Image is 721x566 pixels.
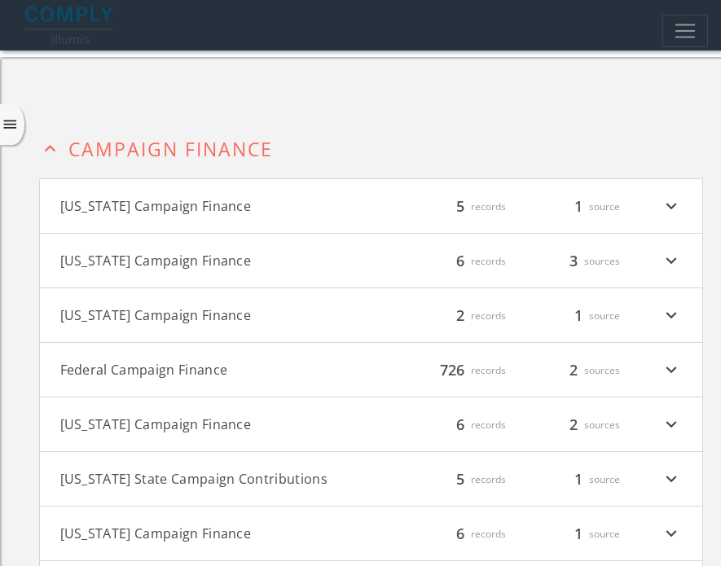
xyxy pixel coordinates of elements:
[661,305,682,326] i: expand_more
[25,7,117,44] img: illumis
[451,304,470,326] span: 2
[569,467,588,489] span: 1
[564,358,583,380] span: 2
[522,523,620,544] div: source
[564,413,583,435] span: 2
[408,250,506,271] div: records
[661,195,682,217] i: expand_more
[60,414,371,435] button: [US_STATE] Campaign Finance
[522,195,620,217] div: source
[408,195,506,217] div: records
[451,249,470,271] span: 6
[451,522,470,544] span: 6
[60,468,371,489] button: [US_STATE] State Campaign Contributions
[60,523,371,544] button: [US_STATE] Campaign Finance
[451,413,470,435] span: 6
[569,195,588,217] span: 1
[661,359,682,380] i: expand_more
[60,305,371,326] button: [US_STATE] Campaign Finance
[569,304,588,326] span: 1
[434,358,470,380] span: 726
[564,249,583,271] span: 3
[408,414,506,435] div: records
[661,250,682,271] i: expand_more
[661,414,682,435] i: expand_more
[522,359,620,380] div: sources
[39,138,61,160] i: expand_less
[408,359,506,380] div: records
[569,522,588,544] span: 1
[60,195,371,217] button: [US_STATE] Campaign Finance
[68,136,273,162] span: Campaign Finance
[661,523,682,544] i: expand_more
[408,523,506,544] div: records
[662,15,708,47] button: Toggle navigation
[408,305,506,326] div: records
[522,250,620,271] div: sources
[522,414,620,435] div: sources
[60,359,371,380] button: Federal Campaign Finance
[451,467,470,489] span: 5
[522,305,620,326] div: source
[661,468,682,489] i: expand_more
[522,468,620,489] div: source
[451,195,470,217] span: 5
[39,134,703,160] button: expand_lessCampaign Finance
[60,250,371,271] button: [US_STATE] Campaign Finance
[408,468,506,489] div: records
[2,116,19,134] i: menu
